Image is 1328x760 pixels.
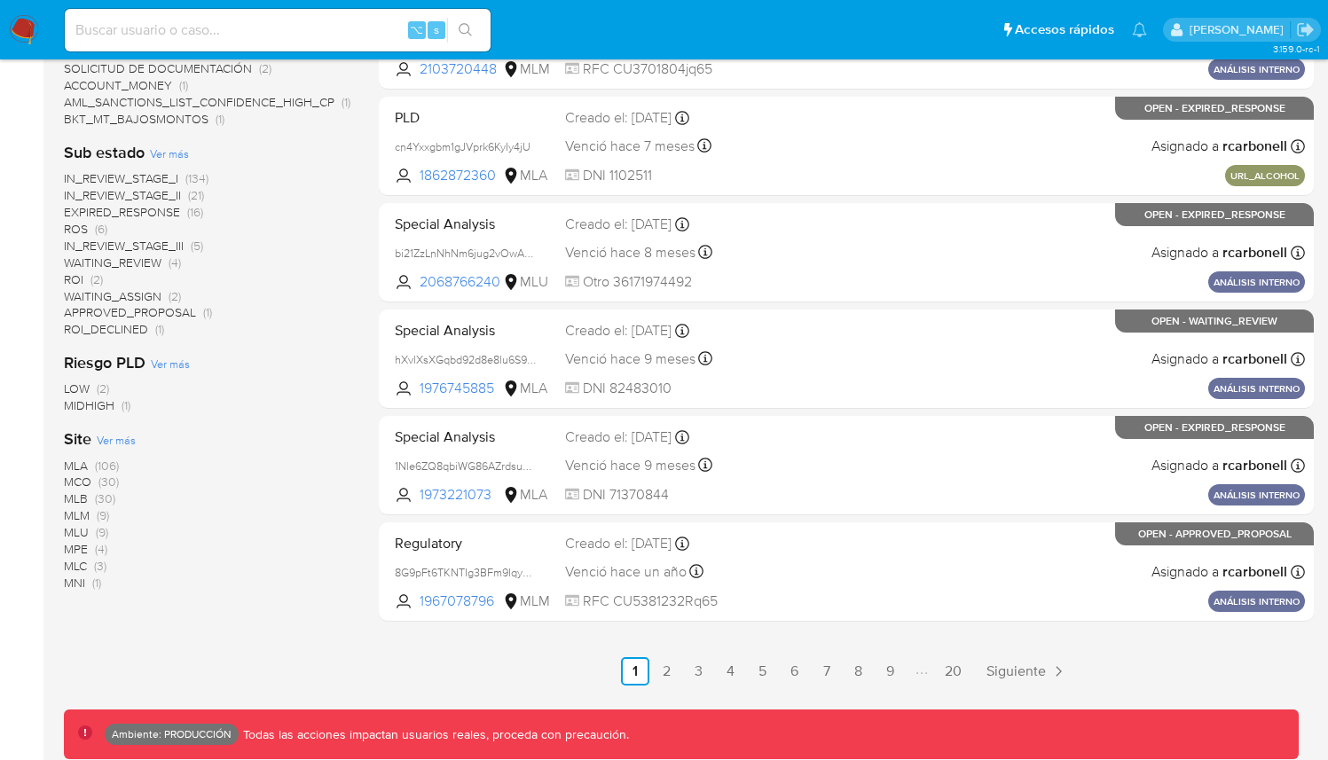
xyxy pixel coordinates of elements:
span: s [434,21,439,38]
span: 3.159.0-rc-1 [1273,42,1319,56]
a: Salir [1296,20,1315,39]
input: Buscar usuario o caso... [65,19,491,42]
button: search-icon [447,18,483,43]
span: Accesos rápidos [1015,20,1114,39]
a: Notificaciones [1132,22,1147,37]
p: Todas las acciones impactan usuarios reales, proceda con precaución. [239,726,629,743]
p: ramiro.carbonell@mercadolibre.com.co [1190,21,1290,38]
p: Ambiente: PRODUCCIÓN [112,731,232,738]
span: ⌥ [410,21,423,38]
